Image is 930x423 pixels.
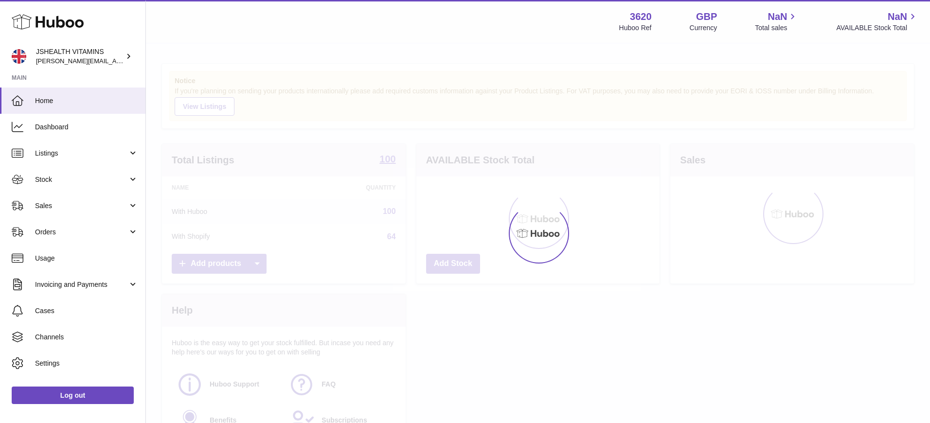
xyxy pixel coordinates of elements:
a: Log out [12,387,134,404]
span: AVAILABLE Stock Total [836,23,918,33]
a: NaN AVAILABLE Stock Total [836,10,918,33]
span: Settings [35,359,138,368]
span: Dashboard [35,123,138,132]
span: Cases [35,306,138,316]
div: JSHEALTH VITAMINS [36,47,124,66]
span: Usage [35,254,138,263]
span: Home [35,96,138,106]
span: NaN [888,10,907,23]
div: Huboo Ref [619,23,652,33]
span: Total sales [755,23,798,33]
strong: 3620 [630,10,652,23]
span: Stock [35,175,128,184]
img: francesca@jshealthvitamins.com [12,49,26,64]
span: [PERSON_NAME][EMAIL_ADDRESS][DOMAIN_NAME] [36,57,195,65]
strong: GBP [696,10,717,23]
span: Sales [35,201,128,211]
span: Invoicing and Payments [35,280,128,289]
span: Listings [35,149,128,158]
span: NaN [768,10,787,23]
span: Channels [35,333,138,342]
span: Orders [35,228,128,237]
div: Currency [690,23,717,33]
a: NaN Total sales [755,10,798,33]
